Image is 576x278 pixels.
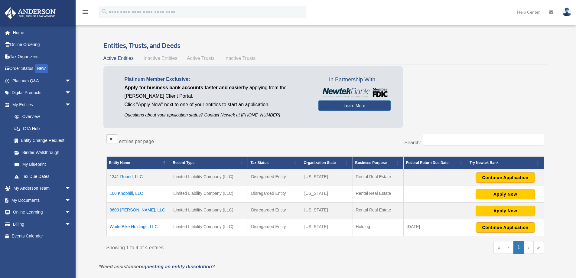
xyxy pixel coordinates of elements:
[170,157,248,169] th: Record Type: Activate to sort
[65,194,77,207] span: arrow_drop_down
[65,206,77,219] span: arrow_drop_down
[125,83,309,100] p: by applying from the [PERSON_NAME] Client Portal.
[109,161,130,165] span: Entity Name
[106,186,170,203] td: 160 Knobhill, LLC
[170,219,248,236] td: Limited Liability Company (LLC)
[3,7,57,19] img: Anderson Advisors Platinum Portal
[248,219,301,236] td: Disregarded Entity
[562,8,571,16] img: User Pic
[304,161,336,165] span: Organization State
[65,75,77,87] span: arrow_drop_down
[353,169,404,186] td: Rental Real Estate
[106,241,321,252] div: Showing 1 to 4 of 4 entries
[8,159,77,171] a: My Blueprint
[170,186,248,203] td: Limited Liability Company (LLC)
[139,264,212,269] a: requesting an entity dissolution
[106,203,170,219] td: 8609 [PERSON_NAME], LLC
[404,140,421,145] label: Search:
[355,161,387,165] span: Business Purpose
[524,241,533,254] a: Next
[82,8,89,16] i: menu
[248,203,301,219] td: Disregarded Entity
[406,161,448,165] span: Federal Return Due Date
[103,56,134,61] span: Active Entities
[65,87,77,99] span: arrow_drop_down
[301,203,353,219] td: [US_STATE]
[65,218,77,231] span: arrow_drop_down
[301,169,353,186] td: [US_STATE]
[4,230,80,242] a: Events Calendar
[353,157,404,169] th: Business Purpose: Activate to sort
[4,99,77,111] a: My Entitiesarrow_drop_down
[353,186,404,203] td: Rental Real Estate
[404,219,467,236] td: [DATE]
[106,219,170,236] td: White Bike Holdings, LLC
[4,51,80,63] a: Tax Organizers
[476,206,535,216] button: Apply Now
[65,182,77,195] span: arrow_drop_down
[4,39,80,51] a: Online Ordering
[4,194,80,206] a: My Documentsarrow_drop_down
[404,157,467,169] th: Federal Return Due Date: Activate to sort
[504,241,513,254] a: Previous
[8,170,77,182] a: Tax Due Dates
[103,41,547,50] h3: Entities, Trusts, and Deeds
[8,111,74,123] a: Overview
[318,100,391,111] a: Learn More
[106,169,170,186] td: 1341 Round, LLC
[321,88,388,97] img: NewtekBankLogoSM.png
[470,159,535,166] div: Try Newtek Bank
[353,203,404,219] td: Rental Real Estate
[187,56,215,61] span: Active Trusts
[106,157,170,169] th: Entity Name: Activate to invert sorting
[170,203,248,219] td: Limited Liability Company (LLC)
[4,63,80,75] a: Order StatusNEW
[301,157,353,169] th: Organization State: Activate to sort
[248,157,301,169] th: Tax Status: Activate to sort
[224,56,255,61] span: Inactive Trusts
[250,161,268,165] span: Tax Status
[125,85,243,90] span: Apply for business bank accounts faster and easier
[82,11,89,16] a: menu
[8,123,77,135] a: CTA Hub
[4,75,80,87] a: Platinum Q&Aarrow_drop_down
[119,139,154,144] label: entries per page
[248,169,301,186] td: Disregarded Entity
[125,75,309,83] p: Platinum Member Exclusive:
[301,219,353,236] td: [US_STATE]
[4,182,80,195] a: My Anderson Teamarrow_drop_down
[8,135,77,147] a: Entity Change Request
[35,64,48,73] div: NEW
[476,189,535,199] button: Apply Now
[4,27,80,39] a: Home
[99,264,215,269] em: *Need assistance ?
[65,99,77,111] span: arrow_drop_down
[467,157,544,169] th: Try Newtek Bank : Activate to sort
[353,219,404,236] td: Holding
[513,241,524,254] a: 1
[301,186,353,203] td: [US_STATE]
[8,146,77,159] a: Binder Walkthrough
[173,161,194,165] span: Record Type
[248,186,301,203] td: Disregarded Entity
[4,206,80,218] a: Online Learningarrow_drop_down
[4,87,80,99] a: Digital Productsarrow_drop_down
[4,218,80,230] a: Billingarrow_drop_down
[533,241,544,254] a: Last
[143,56,177,61] span: Inactive Entities
[493,241,504,254] a: First
[476,222,535,233] button: Continue Application
[318,75,391,85] span: In Partnership With...
[476,172,535,183] button: Continue Application
[101,8,108,15] i: search
[125,100,309,109] p: Click "Apply Now" next to one of your entities to start an application.
[125,111,309,119] p: Questions about your application status? Contact Newtek at [PHONE_NUMBER]
[170,169,248,186] td: Limited Liability Company (LLC)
